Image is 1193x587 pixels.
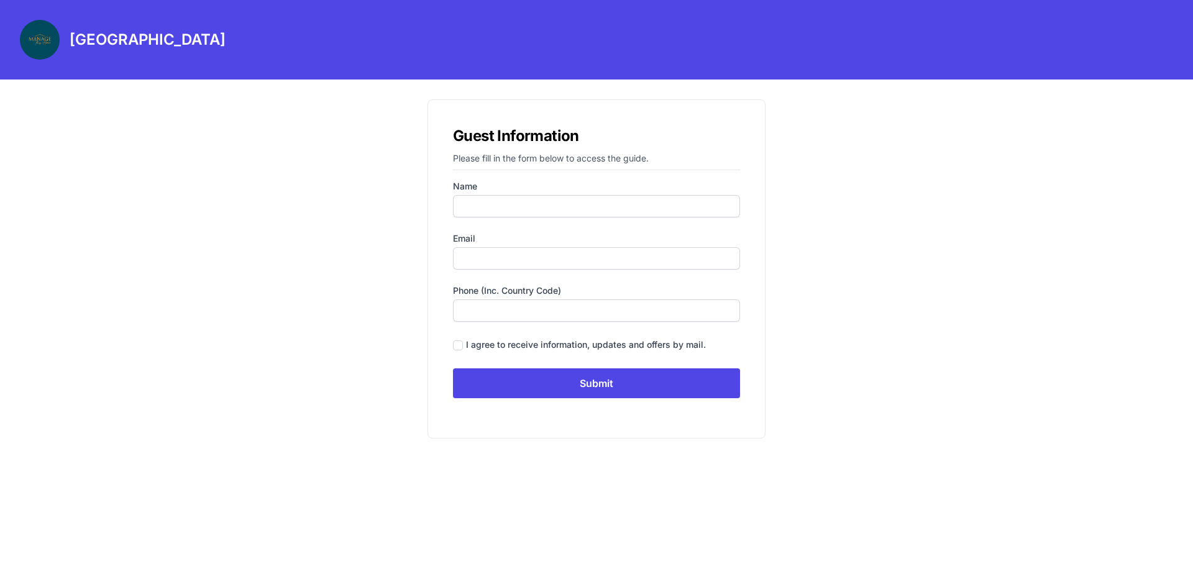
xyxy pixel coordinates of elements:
[20,20,60,60] img: 4dlix0oop7ihh9df6fc5lv25o2mx
[453,232,740,245] label: Email
[20,20,226,60] a: [GEOGRAPHIC_DATA]
[453,180,740,193] label: Name
[70,30,226,50] h3: [GEOGRAPHIC_DATA]
[453,152,740,170] p: Please fill in the form below to access the guide.
[466,339,706,351] div: I agree to receive information, updates and offers by mail.
[453,284,740,297] label: Phone (inc. country code)
[453,125,740,147] h1: Guest Information
[453,368,740,398] input: Submit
